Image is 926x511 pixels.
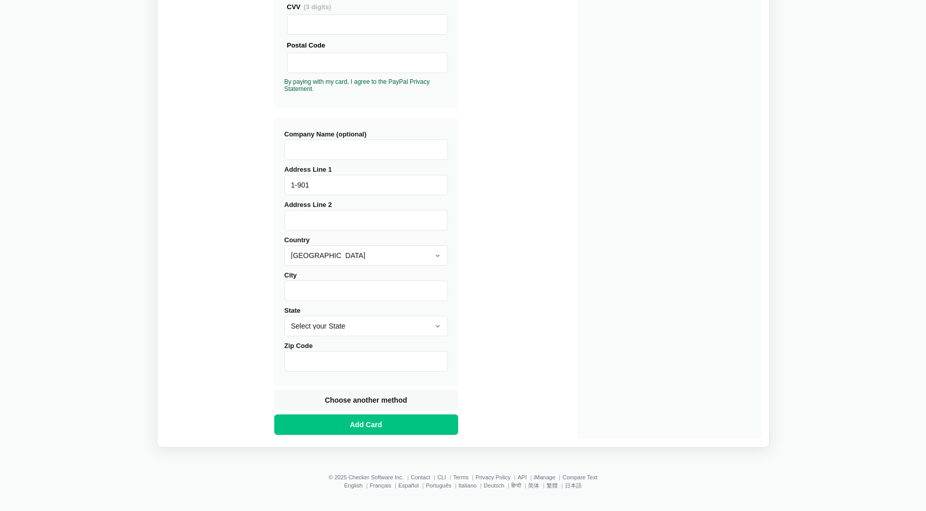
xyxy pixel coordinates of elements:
[370,482,391,489] a: Français
[284,166,448,195] label: Address Line 1
[323,395,409,405] span: Choose another method
[459,482,477,489] a: Italiano
[284,140,448,160] input: Company Name (optional)
[292,15,443,34] iframe: Secure Credit Card Frame - CVV
[511,482,521,489] a: हिन्दी
[484,482,504,489] a: Deutsch
[303,3,331,11] span: (3 digits)
[398,482,419,489] a: Español
[284,201,448,230] label: Address Line 2
[328,474,411,480] li: © 2025 Checker Software Inc.
[284,271,448,301] label: City
[274,390,458,410] button: Choose another method
[562,474,597,480] a: Compare Text
[284,210,448,230] input: Address Line 2
[292,53,443,73] iframe: Secure Credit Card Frame - Postal Code
[287,2,448,12] div: CVV
[344,482,363,489] a: English
[287,40,448,51] div: Postal Code
[517,474,527,480] a: API
[411,474,430,480] a: Contact
[284,307,448,336] label: State
[284,175,448,195] input: Address Line 1
[453,474,468,480] a: Terms
[476,474,510,480] a: Privacy Policy
[284,78,430,92] a: By paying with my card, I agree to the PayPal Privacy Statement.
[426,482,452,489] a: Português
[284,351,448,371] input: Zip Code
[274,414,458,435] button: Add Card
[284,236,448,266] label: Country
[565,482,582,489] a: 日本語
[284,281,448,301] input: City
[534,474,555,480] a: iManage
[284,130,448,160] label: Company Name (optional)
[348,420,384,430] span: Add Card
[437,474,446,480] a: CLI
[528,482,539,489] a: 简体
[284,316,448,336] select: State
[284,245,448,266] select: Country
[547,482,558,489] a: 繁體
[284,342,448,371] label: Zip Code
